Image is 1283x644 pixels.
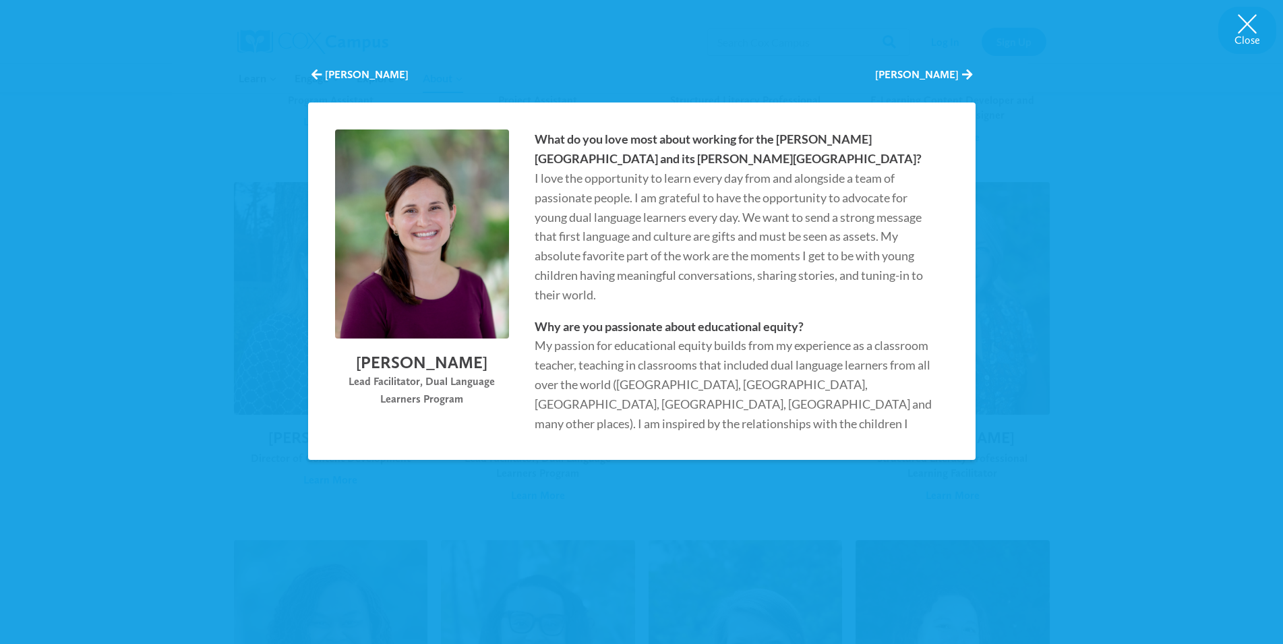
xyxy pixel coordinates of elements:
[535,317,936,550] p: My passion for educational equity builds from my experience as a classroom teacher, teaching in c...
[335,352,509,373] h2: [PERSON_NAME]
[535,319,804,334] strong: Why are you passionate about educational equity?
[330,125,513,344] img: MaggieDeaton002-scaled.jpg
[875,67,972,82] button: [PERSON_NAME]
[535,129,936,304] p: I love the opportunity to learn every day from and alongside a team of passionate people. I am gr...
[335,373,509,407] div: Lead Facilitator, Dual Language Learners Program
[308,54,976,617] div: Maggie Deaton
[535,131,922,166] strong: What do you love most about working for the [PERSON_NAME][GEOGRAPHIC_DATA] and its [PERSON_NAME][...
[311,67,409,82] button: [PERSON_NAME]
[1218,7,1276,54] button: Close modal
